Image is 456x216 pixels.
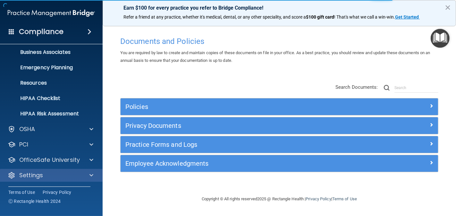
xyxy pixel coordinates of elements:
p: HIPAA Risk Assessment [4,111,92,117]
a: Employee Acknowledgments [125,158,433,169]
h5: Policies [125,103,354,110]
a: Privacy Documents [125,120,433,131]
strong: $100 gift card [306,14,334,20]
span: You are required by law to create and maintain copies of these documents on file in your office. ... [120,50,430,63]
p: OSHA [19,125,35,133]
span: Ⓒ Rectangle Health 2024 [8,198,61,204]
span: Search Documents: [335,84,378,90]
img: ic-search.3b580494.png [384,85,390,91]
p: OfficeSafe University [19,156,80,164]
a: Privacy Policy [306,196,331,201]
p: PCI [19,141,28,148]
p: HIPAA Checklist [4,95,92,102]
h5: Practice Forms and Logs [125,141,354,148]
h4: Compliance [19,27,63,36]
h5: Employee Acknowledgments [125,160,354,167]
button: Open Resource Center [431,29,450,48]
input: Search [394,83,438,93]
p: Emergency Planning [4,64,92,71]
p: Resources [4,80,92,86]
p: Business Associates [4,49,92,55]
div: Copyright © All rights reserved 2025 @ Rectangle Health | | [162,189,396,209]
span: Refer a friend at any practice, whether it's medical, dental, or any other speciality, and score a [123,14,306,20]
a: Get Started [395,14,420,20]
p: Settings [19,171,43,179]
a: Policies [125,102,433,112]
a: Settings [8,171,93,179]
span: ! That's what we call a win-win. [334,14,395,20]
button: Close [445,2,451,12]
a: Privacy Policy [43,189,72,195]
a: PCI [8,141,93,148]
img: PMB logo [8,7,95,20]
a: Terms of Use [332,196,357,201]
p: Earn $100 for every practice you refer to Bridge Compliance! [123,5,435,11]
a: OfficeSafe University [8,156,93,164]
a: Terms of Use [8,189,35,195]
a: Practice Forms and Logs [125,139,433,150]
a: OSHA [8,125,93,133]
h5: Privacy Documents [125,122,354,129]
h4: Documents and Policies [120,37,438,46]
